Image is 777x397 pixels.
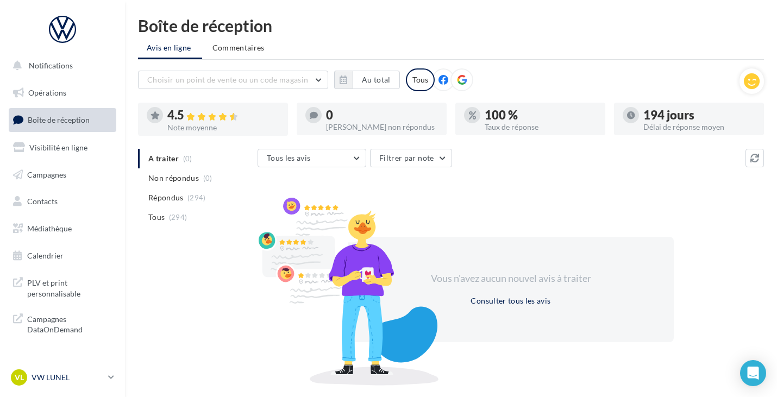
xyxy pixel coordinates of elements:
button: Consulter tous les avis [466,294,555,307]
span: (0) [203,174,212,182]
div: Taux de réponse [485,123,597,131]
div: 0 [326,109,438,121]
div: 100 % [485,109,597,121]
a: Calendrier [7,244,118,267]
span: Opérations [28,88,66,97]
span: Non répondus [148,173,199,184]
div: Vous n'avez aucun nouvel avis à traiter [417,272,604,286]
div: 4.5 [167,109,279,122]
span: Choisir un point de vente ou un code magasin [147,75,308,84]
a: PLV et print personnalisable [7,271,118,303]
a: Opérations [7,81,118,104]
a: Campagnes DataOnDemand [7,307,118,339]
button: Au total [353,71,400,89]
span: Commentaires [212,42,265,53]
span: PLV et print personnalisable [27,275,112,299]
div: [PERSON_NAME] non répondus [326,123,438,131]
button: Filtrer par note [370,149,452,167]
span: Notifications [29,61,73,70]
span: Tous les avis [267,153,311,162]
div: Délai de réponse moyen [643,123,755,131]
a: VL VW LUNEL [9,367,116,388]
span: Campagnes DataOnDemand [27,312,112,335]
span: Calendrier [27,251,64,260]
button: Tous les avis [258,149,366,167]
div: Tous [406,68,435,91]
button: Au total [334,71,400,89]
div: 194 jours [643,109,755,121]
span: Boîte de réception [28,115,90,124]
span: (294) [187,193,206,202]
span: Médiathèque [27,224,72,233]
p: VW LUNEL [32,372,104,383]
a: Médiathèque [7,217,118,240]
span: Répondus [148,192,184,203]
span: Tous [148,212,165,223]
div: Open Intercom Messenger [740,360,766,386]
span: (294) [169,213,187,222]
div: Boîte de réception [138,17,764,34]
span: VL [15,372,24,383]
button: Choisir un point de vente ou un code magasin [138,71,328,89]
a: Campagnes [7,163,118,186]
span: Campagnes [27,169,66,179]
a: Boîte de réception [7,108,118,131]
button: Notifications [7,54,114,77]
span: Contacts [27,197,58,206]
a: Contacts [7,190,118,213]
a: Visibilité en ligne [7,136,118,159]
span: Visibilité en ligne [29,143,87,152]
div: Note moyenne [167,124,279,131]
